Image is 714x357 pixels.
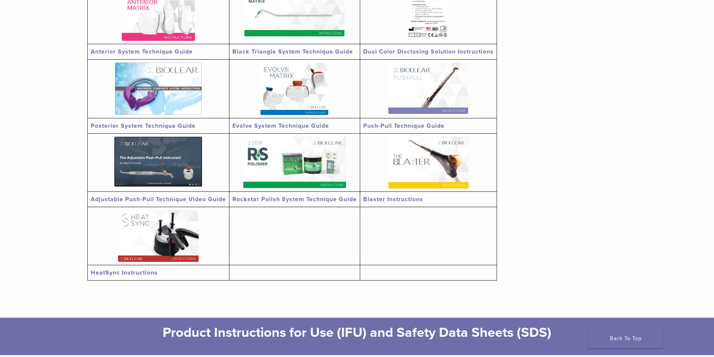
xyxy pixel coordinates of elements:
[91,196,226,203] a: Adjustable Push-Pull Technique Video Guide
[363,122,445,130] a: Push-Pull Technique Guide
[232,122,329,130] a: Evolve System Technique Guide
[232,48,353,55] a: Black Triangle System Technique Guide
[91,48,193,55] a: Anterior System Technique Guide
[588,329,663,348] a: Back To Top
[91,269,158,276] a: HeatSync Instructions
[363,48,494,55] a: Dual Color Disclosing Solution Instructions
[363,196,423,203] a: Blaster Instructions
[125,324,590,342] h2: Product Instructions for Use (IFU) and Safety Data Sheets (SDS)
[232,196,357,203] a: Rockstar Polish System Technique Guide
[91,122,196,130] a: Posterior System Technique Guide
